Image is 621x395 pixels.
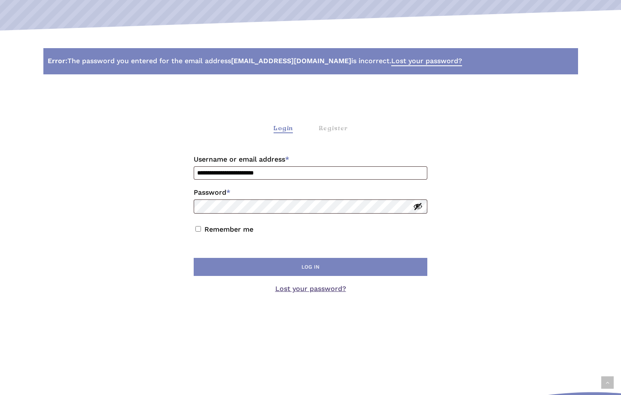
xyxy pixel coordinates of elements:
[231,57,351,65] strong: [EMAIL_ADDRESS][DOMAIN_NAME]
[194,153,427,166] label: Username or email address
[274,124,293,133] div: Login
[194,186,427,199] label: Password
[48,57,67,65] strong: Error:
[48,55,564,67] li: The password you entered for the email address is incorrect.
[275,285,346,293] a: Lost your password?
[319,124,348,133] div: Register
[413,202,423,211] button: Show password
[194,258,427,276] button: Log in
[601,377,614,389] a: Back to top
[204,225,253,233] label: Remember me
[391,56,462,66] a: Lost your password?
